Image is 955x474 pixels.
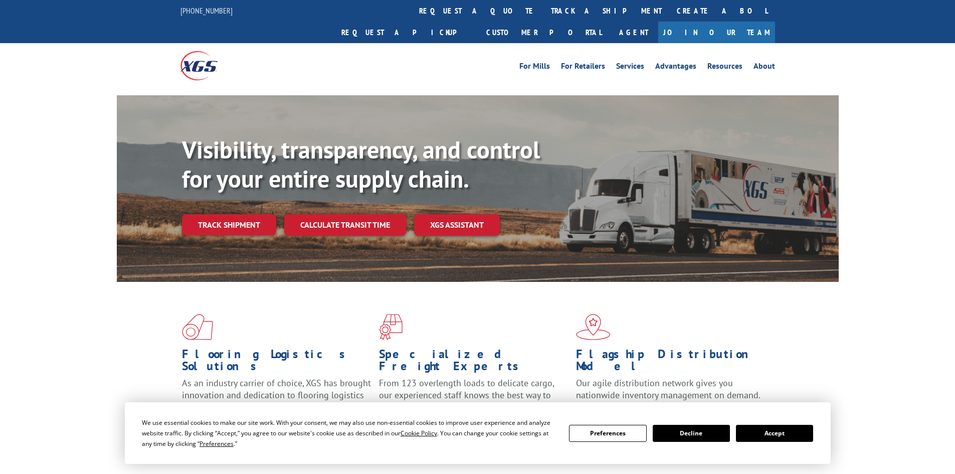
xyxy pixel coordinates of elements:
a: Resources [707,62,742,73]
div: We use essential cookies to make our site work. With your consent, we may also use non-essential ... [142,417,557,449]
img: xgs-icon-focused-on-flooring-red [379,314,403,340]
div: Cookie Consent Prompt [125,402,831,464]
a: For Retailers [561,62,605,73]
a: [PHONE_NUMBER] [180,6,233,16]
p: From 123 overlength loads to delicate cargo, our experienced staff knows the best way to move you... [379,377,568,422]
h1: Flagship Distribution Model [576,348,766,377]
a: Customer Portal [479,22,609,43]
a: XGS ASSISTANT [414,214,500,236]
img: xgs-icon-total-supply-chain-intelligence-red [182,314,213,340]
span: Our agile distribution network gives you nationwide inventory management on demand. [576,377,760,401]
img: xgs-icon-flagship-distribution-model-red [576,314,611,340]
a: Calculate transit time [284,214,406,236]
a: About [753,62,775,73]
a: Join Our Team [658,22,775,43]
a: Services [616,62,644,73]
span: Preferences [200,439,234,448]
a: Request a pickup [334,22,479,43]
a: For Mills [519,62,550,73]
span: Cookie Policy [401,429,437,437]
button: Accept [736,425,813,442]
b: Visibility, transparency, and control for your entire supply chain. [182,134,540,194]
button: Preferences [569,425,646,442]
span: As an industry carrier of choice, XGS has brought innovation and dedication to flooring logistics... [182,377,371,413]
a: Advantages [655,62,696,73]
a: Track shipment [182,214,276,235]
h1: Specialized Freight Experts [379,348,568,377]
h1: Flooring Logistics Solutions [182,348,371,377]
a: Agent [609,22,658,43]
button: Decline [653,425,730,442]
